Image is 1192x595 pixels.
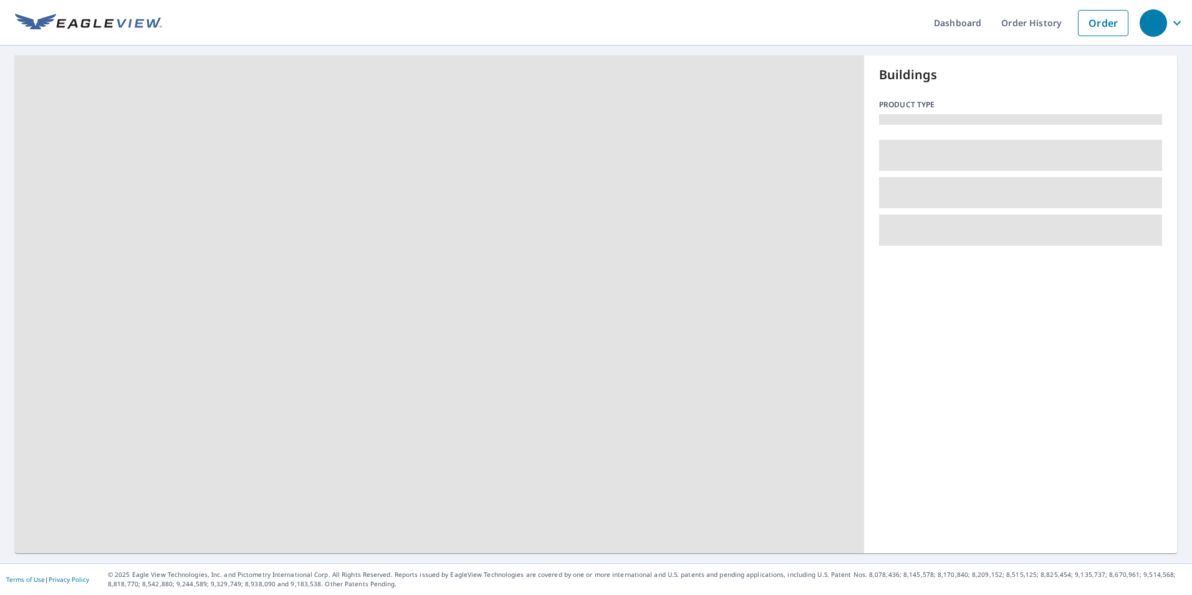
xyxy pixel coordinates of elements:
p: © 2025 Eagle View Technologies, Inc. and Pictometry International Corp. All Rights Reserved. Repo... [108,570,1186,589]
p: | [6,576,89,583]
a: Order [1078,10,1128,36]
p: Buildings [879,65,1162,84]
img: EV Logo [15,14,162,32]
p: Product type [879,99,1162,110]
a: Privacy Policy [49,575,89,584]
a: Terms of Use [6,575,45,584]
